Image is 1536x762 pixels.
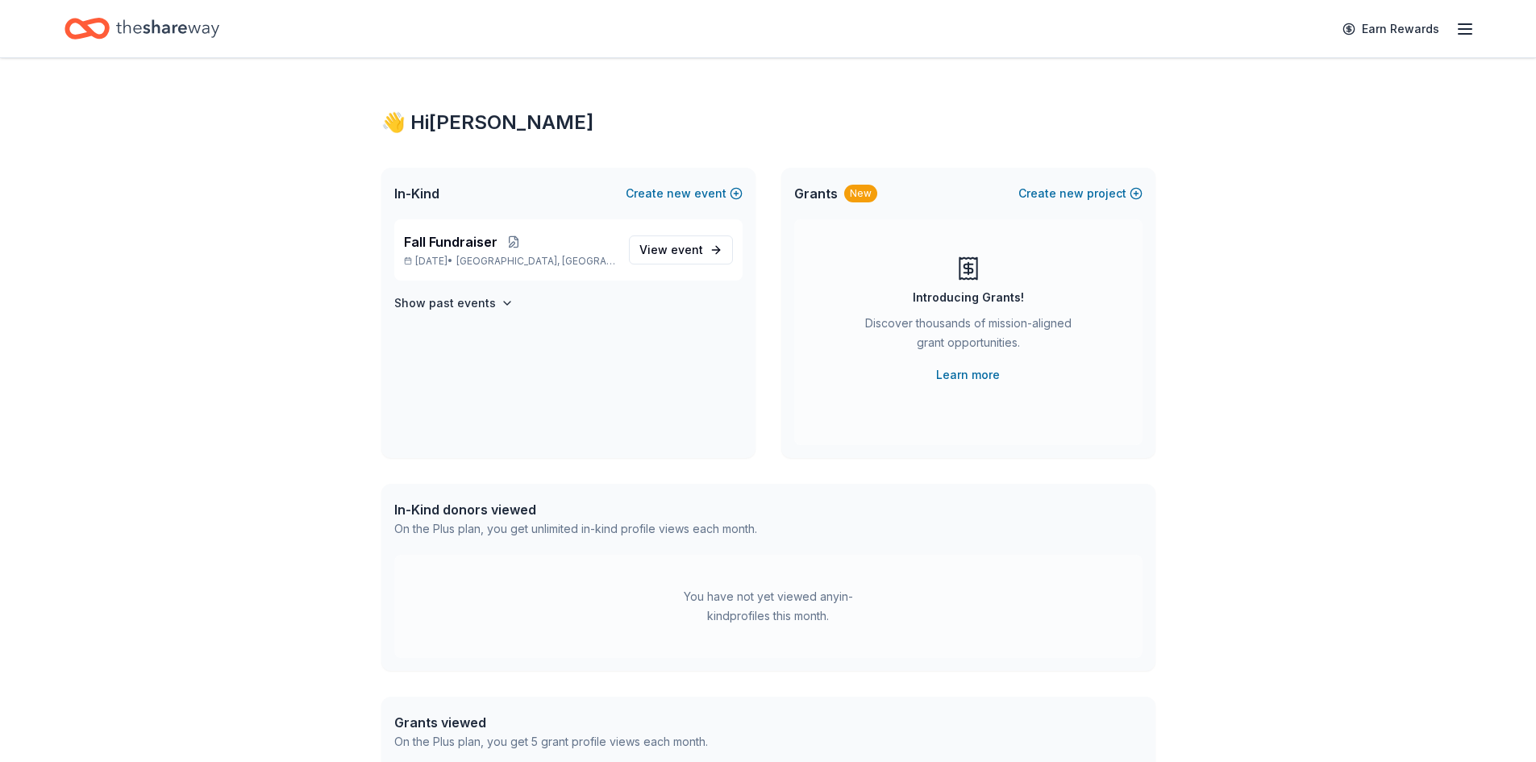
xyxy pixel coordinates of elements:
div: New [844,185,877,202]
div: In-Kind donors viewed [394,500,757,519]
span: new [667,184,691,203]
div: 👋 Hi [PERSON_NAME] [381,110,1155,135]
span: View [639,240,703,260]
div: You have not yet viewed any in-kind profiles this month. [668,587,869,626]
span: Fall Fundraiser [404,232,497,252]
div: On the Plus plan, you get 5 grant profile views each month. [394,732,708,752]
div: Discover thousands of mission-aligned grant opportunities. [859,314,1078,359]
button: Createnewevent [626,184,743,203]
span: Grants [794,184,838,203]
span: new [1059,184,1084,203]
h4: Show past events [394,294,496,313]
button: Show past events [394,294,514,313]
div: Introducing Grants! [913,288,1024,307]
span: [GEOGRAPHIC_DATA], [GEOGRAPHIC_DATA] [456,255,615,268]
a: View event [629,235,733,264]
a: Earn Rewards [1333,15,1449,44]
p: [DATE] • [404,255,616,268]
div: On the Plus plan, you get unlimited in-kind profile views each month. [394,519,757,539]
button: Createnewproject [1018,184,1143,203]
a: Learn more [936,365,1000,385]
span: event [671,243,703,256]
span: In-Kind [394,184,439,203]
a: Home [65,10,219,48]
div: Grants viewed [394,713,708,732]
